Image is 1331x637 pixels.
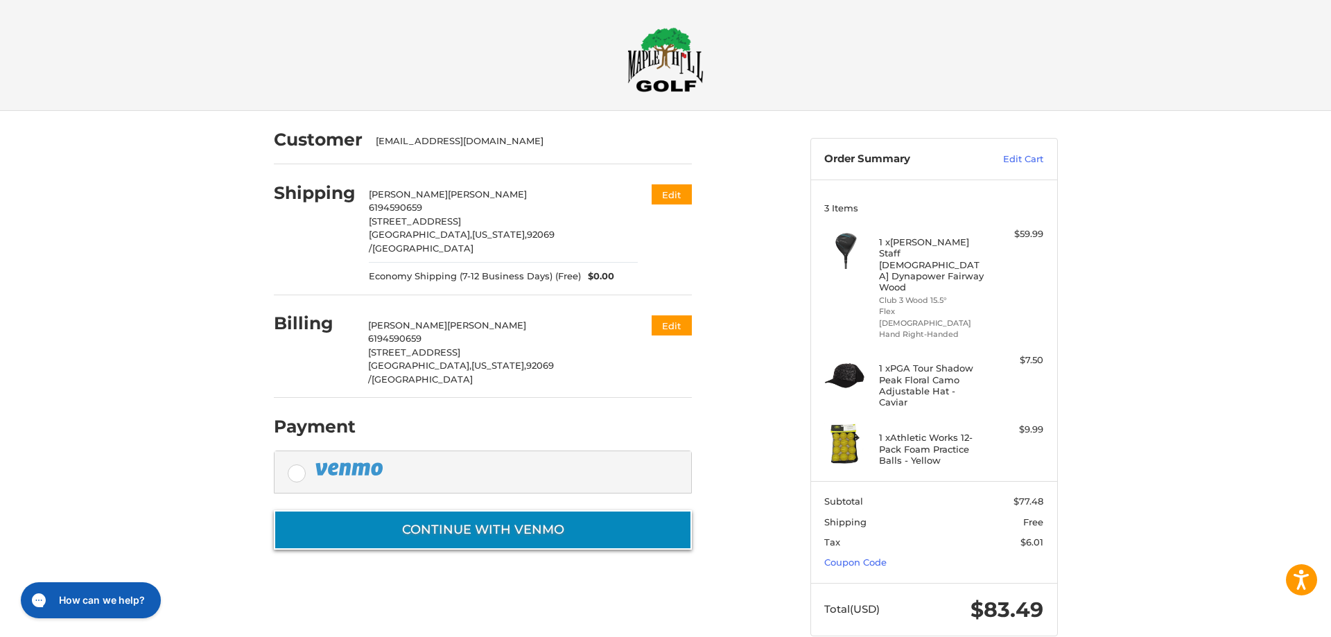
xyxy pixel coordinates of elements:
[824,536,840,548] span: Tax
[824,557,887,568] a: Coupon Code
[274,129,363,150] h2: Customer
[368,347,460,358] span: [STREET_ADDRESS]
[369,229,472,240] span: [GEOGRAPHIC_DATA],
[315,460,385,478] img: PayPal icon
[369,229,555,254] span: 92069 /
[448,189,527,200] span: [PERSON_NAME]
[372,243,473,254] span: [GEOGRAPHIC_DATA]
[627,27,704,92] img: Maple Hill Golf
[879,363,985,408] h4: 1 x PGA Tour Shadow Peak Floral Camo Adjustable Hat - Caviar
[824,496,863,507] span: Subtotal
[879,295,985,306] li: Club 3 Wood 15.5°
[274,416,356,437] h2: Payment
[274,313,355,334] h2: Billing
[274,510,692,550] button: Continue with Venmo
[368,333,421,344] span: 6194590659
[971,597,1043,622] span: $83.49
[989,423,1043,437] div: $9.99
[652,184,692,204] button: Edit
[369,202,422,213] span: 6194590659
[1020,536,1043,548] span: $6.01
[274,182,356,204] h2: Shipping
[879,306,985,329] li: Flex [DEMOGRAPHIC_DATA]
[879,329,985,340] li: Hand Right-Handed
[652,315,692,335] button: Edit
[879,236,985,293] h4: 1 x [PERSON_NAME] Staff [DEMOGRAPHIC_DATA] Dynapower Fairway Wood
[369,189,448,200] span: [PERSON_NAME]
[824,516,867,527] span: Shipping
[581,270,614,283] span: $0.00
[368,360,471,371] span: [GEOGRAPHIC_DATA],
[824,152,973,166] h3: Order Summary
[824,202,1043,213] h3: 3 Items
[989,227,1043,241] div: $59.99
[973,152,1043,166] a: Edit Cart
[1014,496,1043,507] span: $77.48
[447,320,526,331] span: [PERSON_NAME]
[14,577,165,623] iframe: Gorgias live chat messenger
[471,360,526,371] span: [US_STATE],
[368,360,554,385] span: 92069 /
[824,602,880,616] span: Total (USD)
[368,320,447,331] span: [PERSON_NAME]
[879,432,985,466] h4: 1 x Athletic Works 12-Pack Foam Practice Balls - Yellow
[369,270,581,283] span: Economy Shipping (7-12 Business Days) (Free)
[472,229,527,240] span: [US_STATE],
[372,374,473,385] span: [GEOGRAPHIC_DATA]
[376,134,678,148] div: [EMAIL_ADDRESS][DOMAIN_NAME]
[369,216,461,227] span: [STREET_ADDRESS]
[989,354,1043,367] div: $7.50
[1023,516,1043,527] span: Free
